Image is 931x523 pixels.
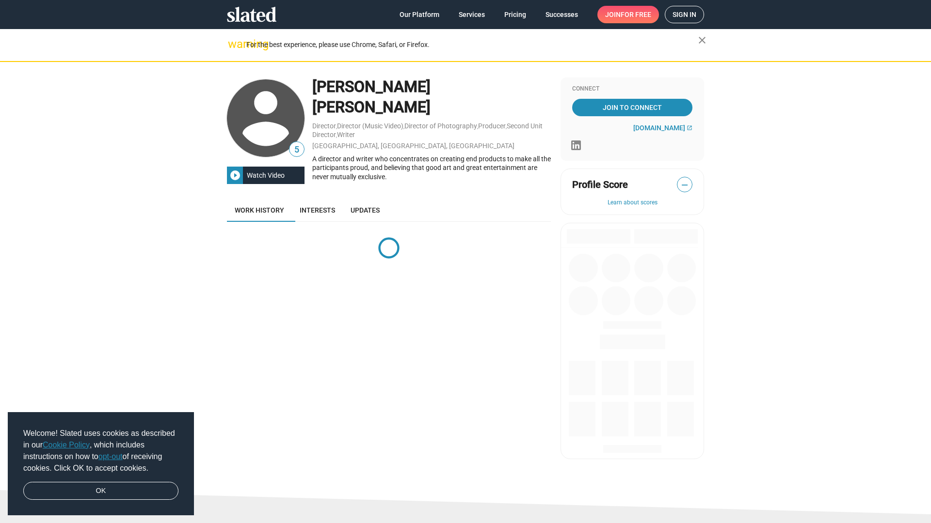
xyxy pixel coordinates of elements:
[229,169,241,181] mat-icon: play_circle_filled
[574,99,690,116] span: Join To Connect
[400,6,439,23] span: Our Platform
[572,178,628,191] span: Profile Score
[23,482,178,500] a: dismiss cookie message
[337,122,403,130] a: Director (Music Video)
[43,441,90,449] a: Cookie Policy
[8,412,194,516] div: cookieconsent
[343,199,387,222] a: Updates
[677,179,692,191] span: —
[336,124,337,129] span: ,
[605,6,651,23] span: Join
[312,77,551,118] div: [PERSON_NAME] [PERSON_NAME]
[292,199,343,222] a: Interests
[497,6,534,23] a: Pricing
[404,122,477,130] a: Director of Photography
[572,199,692,207] button: Learn about scores
[572,99,692,116] a: Join To Connect
[227,199,292,222] a: Work history
[538,6,586,23] a: Successes
[451,6,493,23] a: Services
[227,167,305,184] button: Watch Video
[459,6,485,23] span: Services
[336,133,337,138] span: ,
[300,206,335,214] span: Interests
[633,124,692,132] a: [DOMAIN_NAME]
[572,85,692,93] div: Connect
[696,34,708,46] mat-icon: close
[312,122,336,130] a: Director
[228,38,240,50] mat-icon: warning
[477,124,478,129] span: ,
[403,124,404,129] span: ,
[546,6,578,23] span: Successes
[621,6,651,23] span: for free
[312,154,551,182] div: A director and writer who concentrates on creating end products to make all the participants prou...
[246,38,698,51] div: For the best experience, please use Chrome, Safari, or Firefox.
[23,428,178,474] span: Welcome! Slated uses cookies as described in our , which includes instructions on how to of recei...
[351,206,380,214] span: Updates
[337,131,355,138] a: Writer
[687,125,692,131] mat-icon: open_in_new
[289,143,304,156] span: 5
[504,6,526,23] span: Pricing
[98,452,123,461] a: opt-out
[312,142,514,150] a: [GEOGRAPHIC_DATA], [GEOGRAPHIC_DATA], [GEOGRAPHIC_DATA]
[392,6,447,23] a: Our Platform
[235,206,284,214] span: Work history
[597,6,659,23] a: Joinfor free
[478,122,506,130] a: Producer
[633,124,685,132] span: [DOMAIN_NAME]
[243,167,289,184] div: Watch Video
[673,6,696,23] span: Sign in
[665,6,704,23] a: Sign in
[506,124,507,129] span: ,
